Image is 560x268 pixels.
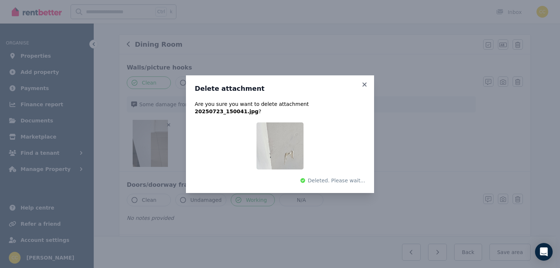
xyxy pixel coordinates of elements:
[535,243,553,261] div: Open Intercom Messenger
[256,122,304,169] img: 20250723_150041.jpg
[308,177,365,184] span: Deleted. Please wait...
[195,108,259,114] span: 20250723_150041.jpg
[195,84,365,93] h3: Delete attachment
[195,100,365,115] p: Are you sure you want to delete attachment ?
